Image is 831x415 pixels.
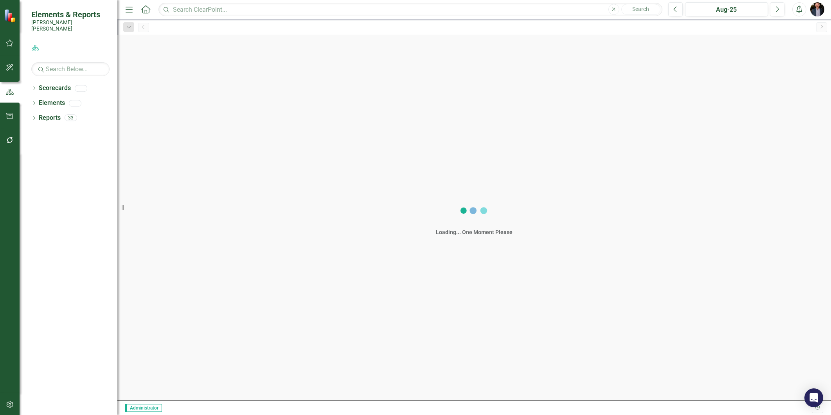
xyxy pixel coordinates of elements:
[39,84,71,93] a: Scorecards
[436,228,513,236] div: Loading... One Moment Please
[65,115,77,121] div: 33
[31,62,110,76] input: Search Below...
[39,114,61,123] a: Reports
[632,6,649,12] span: Search
[810,2,824,16] img: Chris Amodeo
[158,3,662,16] input: Search ClearPoint...
[685,2,768,16] button: Aug-25
[621,4,660,15] button: Search
[39,99,65,108] a: Elements
[688,5,765,14] div: Aug-25
[31,10,110,19] span: Elements & Reports
[31,19,110,32] small: [PERSON_NAME] [PERSON_NAME]
[125,404,162,412] span: Administrator
[804,388,823,407] div: Open Intercom Messenger
[4,9,18,22] img: ClearPoint Strategy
